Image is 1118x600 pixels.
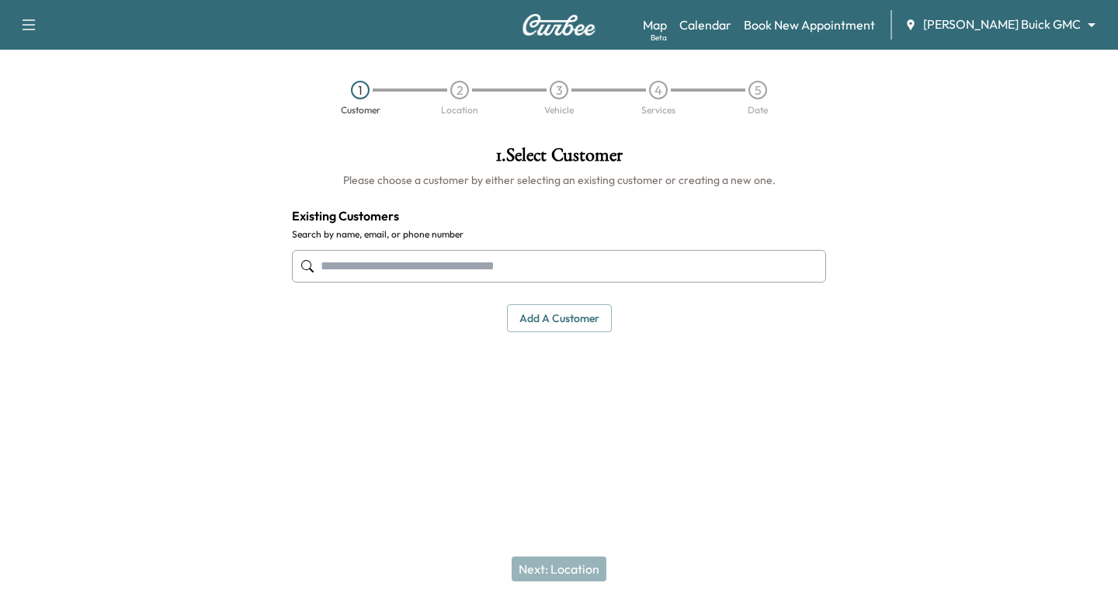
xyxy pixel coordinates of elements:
div: 5 [748,81,767,99]
h4: Existing Customers [292,206,826,225]
a: MapBeta [643,16,667,34]
div: 2 [450,81,469,99]
a: Calendar [679,16,731,34]
div: Date [748,106,768,115]
div: Beta [651,32,667,43]
div: 3 [550,81,568,99]
div: 4 [649,81,668,99]
div: 1 [351,81,370,99]
label: Search by name, email, or phone number [292,228,826,241]
img: Curbee Logo [522,14,596,36]
span: [PERSON_NAME] Buick GMC [923,16,1081,33]
div: Vehicle [544,106,574,115]
div: Location [441,106,478,115]
h1: 1 . Select Customer [292,146,826,172]
div: Services [641,106,675,115]
h6: Please choose a customer by either selecting an existing customer or creating a new one. [292,172,826,188]
a: Book New Appointment [744,16,875,34]
div: Customer [341,106,380,115]
button: Add a customer [507,304,612,333]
